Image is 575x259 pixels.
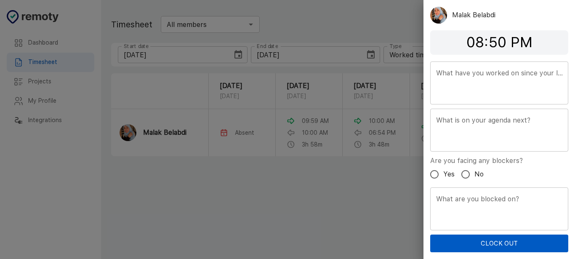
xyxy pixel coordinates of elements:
[430,156,523,166] label: Are you facing any blockers?
[430,235,568,252] button: Clock Out
[430,34,568,51] h4: 08:50 PM
[443,169,455,179] span: Yes
[474,169,484,179] span: No
[430,7,447,24] img: 7142927655937_674fb81d866afa1832cf_512.jpg
[452,10,495,20] p: Malak Belabdi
